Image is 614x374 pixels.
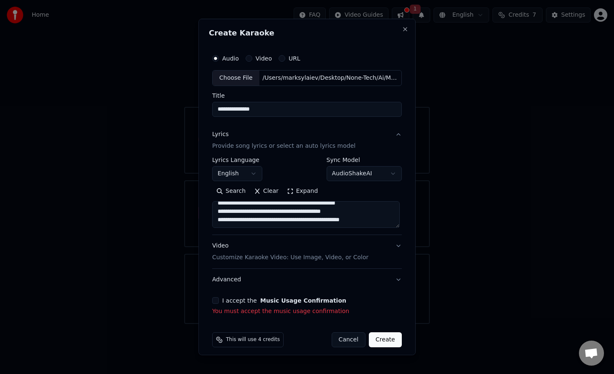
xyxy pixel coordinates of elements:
div: /Users/marksylaiev/Desktop/None-Tech/Ai/Music/Lexa/Uëbok - OJmark.mp3 [259,74,401,82]
button: Advanced [212,269,402,291]
div: Lyrics [212,130,228,139]
button: Clear [250,184,283,198]
button: Create [369,332,402,347]
p: Provide song lyrics or select an auto lyrics model [212,142,355,150]
label: Lyrics Language [212,157,262,163]
div: Video [212,242,368,262]
button: Search [212,184,250,198]
p: You must accept the music usage confirmation [212,307,402,316]
button: I accept the [260,298,346,303]
label: Video [256,56,272,61]
div: Choose File [213,71,259,86]
button: Expand [283,184,322,198]
label: Title [212,93,402,99]
button: VideoCustomize Karaoke Video: Use Image, Video, or Color [212,235,402,268]
button: Cancel [332,332,365,347]
label: I accept the [222,298,346,303]
div: LyricsProvide song lyrics or select an auto lyrics model [212,157,402,235]
label: Audio [222,56,239,61]
label: URL [289,56,300,61]
h2: Create Karaoke [209,29,405,37]
p: Customize Karaoke Video: Use Image, Video, or Color [212,253,368,262]
label: Sync Model [327,157,402,163]
button: LyricsProvide song lyrics or select an auto lyrics model [212,124,402,157]
span: This will use 4 credits [226,336,280,343]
